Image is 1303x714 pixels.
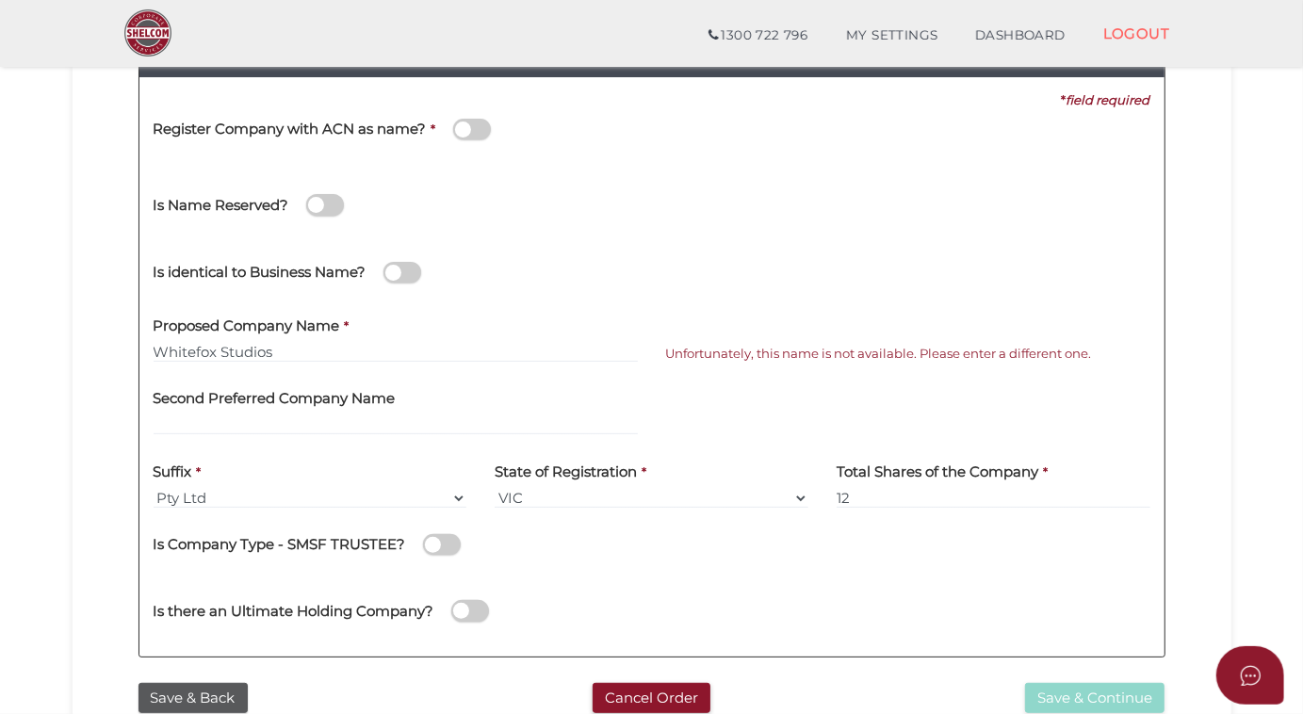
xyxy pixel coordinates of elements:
h4: Is Name Reserved? [154,198,289,214]
h4: Register Company with ACN as name? [154,122,427,138]
button: Cancel Order [593,683,710,714]
h4: Is there an Ultimate Holding Company? [154,604,434,620]
button: Open asap [1216,646,1284,705]
button: Save & Back [138,683,248,714]
h4: Proposed Company Name [154,318,340,334]
a: LOGOUT [1084,14,1189,53]
a: DASHBOARD [956,17,1084,55]
h4: State of Registration [495,464,637,480]
h4: Total Shares of the Company [837,464,1038,480]
a: MY SETTINGS [827,17,957,55]
h4: Is Company Type - SMSF TRUSTEE? [154,537,406,553]
i: field required [1067,92,1150,107]
h4: Suffix [154,464,192,480]
a: 1300 722 796 [690,17,826,55]
h4: Second Preferred Company Name [154,391,396,407]
span: Unfortunately, this name is not available. Please enter a different one. [666,346,1092,361]
button: Save & Continue [1025,683,1165,714]
h4: Is identical to Business Name? [154,265,366,281]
